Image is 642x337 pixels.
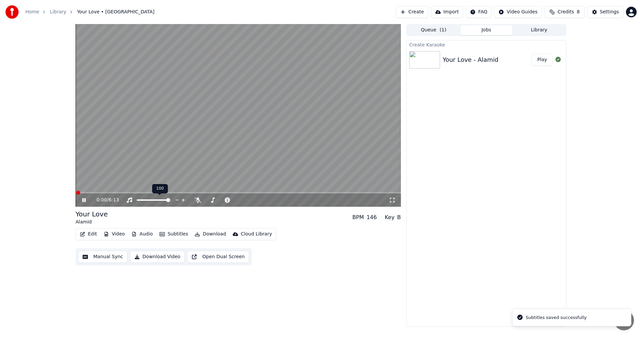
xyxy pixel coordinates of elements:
button: Credits8 [545,6,585,18]
button: FAQ [466,6,492,18]
span: Your Love • [GEOGRAPHIC_DATA] [77,9,154,15]
a: Home [25,9,39,15]
button: Settings [587,6,623,18]
button: Create [396,6,428,18]
div: BPM [352,213,364,221]
div: 146 [366,213,377,221]
div: Alamid [76,219,108,225]
div: / [97,197,113,203]
div: Your Love [76,209,108,219]
button: Open Dual Screen [187,251,249,263]
span: Credits [557,9,574,15]
button: Audio [129,229,155,239]
button: Subtitles [157,229,191,239]
button: Library [513,25,565,35]
span: 8 [577,9,580,15]
div: Settings [600,9,619,15]
button: Video Guides [494,6,542,18]
div: Create Karaoke [407,40,566,48]
a: Library [50,9,66,15]
div: 100 [152,184,168,193]
img: youka [5,5,19,19]
button: Queue [407,25,460,35]
div: Subtitles saved successfully [526,314,586,321]
button: Play [532,54,553,66]
button: Edit [77,229,100,239]
div: Cloud Library [241,231,272,237]
button: Download [192,229,229,239]
nav: breadcrumb [25,9,154,15]
button: Download Video [130,251,185,263]
span: ( 1 ) [440,27,446,33]
div: Your Love - Alamid [443,55,499,64]
button: Video [101,229,127,239]
span: 0:00 [97,197,107,203]
button: Manual Sync [78,251,127,263]
button: Jobs [460,25,513,35]
span: 6:13 [109,197,119,203]
div: Key [385,213,395,221]
div: B [397,213,401,221]
button: Import [431,6,463,18]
